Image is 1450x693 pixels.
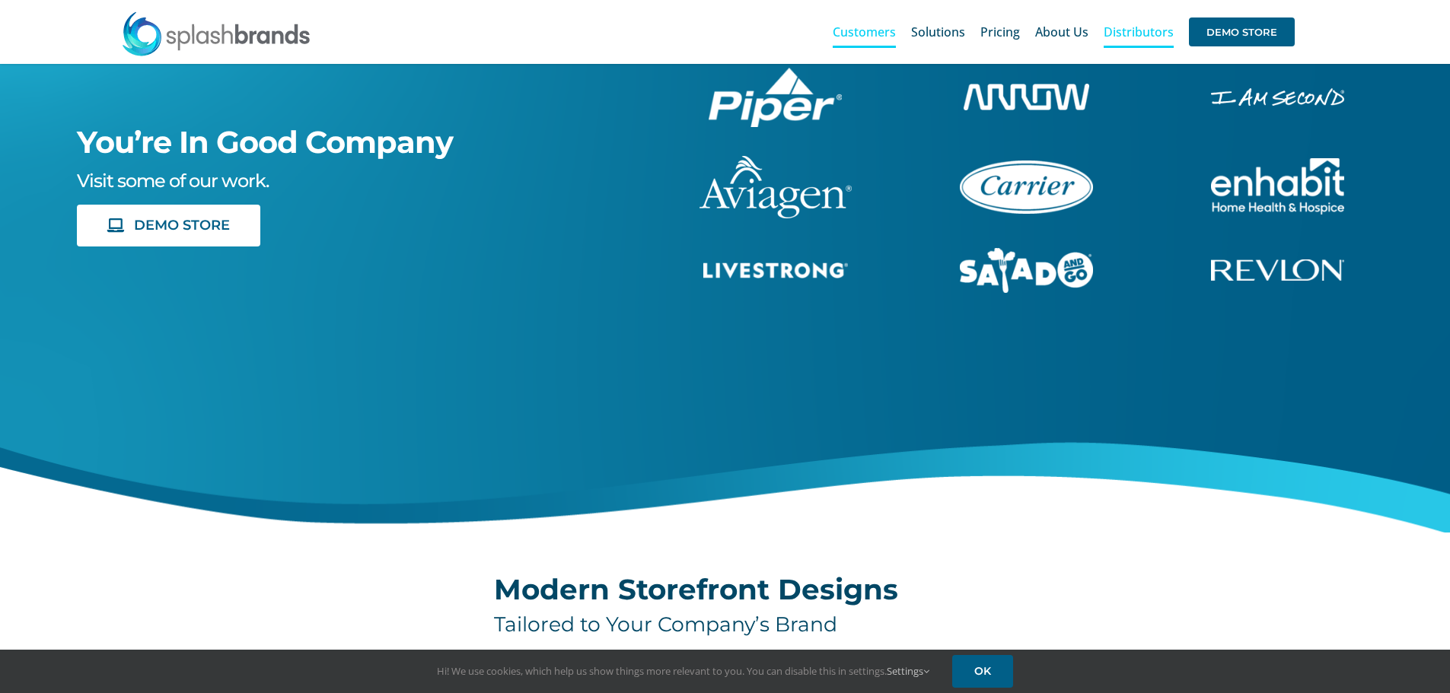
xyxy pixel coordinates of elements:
[703,262,848,278] img: Livestrong Store
[1035,26,1088,38] span: About Us
[1211,88,1344,106] img: I Am Second Store
[1211,259,1344,281] img: Revlon
[709,65,842,82] a: piper-White
[77,123,453,161] span: You’re In Good Company
[1104,8,1174,56] a: Distributors
[960,158,1093,175] a: carrier-1B
[960,161,1093,214] img: Carrier Brand Store
[1211,158,1344,215] img: Enhabit Gear Store
[494,612,955,637] h4: Tailored to Your Company’s Brand
[980,8,1020,56] a: Pricing
[494,574,955,605] h2: Modern Storefront Designs
[709,68,842,127] img: Piper Pilot Ship
[887,664,929,678] a: Settings
[833,26,896,38] span: Customers
[964,81,1089,98] a: arrow-white
[960,246,1093,262] a: sng-1C
[833,8,1295,56] nav: Main Menu Sticky
[1211,257,1344,274] a: revlon-flat-white
[960,248,1093,294] img: Salad And Go Store
[964,84,1089,110] img: Arrow Store
[833,8,896,56] a: Customers
[121,11,311,56] img: SplashBrands.com Logo
[1189,8,1295,56] a: DEMO STORE
[911,26,965,38] span: Solutions
[980,26,1020,38] span: Pricing
[1104,26,1174,38] span: Distributors
[134,218,230,234] span: DEMO STORE
[1189,17,1295,46] span: DEMO STORE
[952,655,1013,688] a: OK
[77,205,261,246] a: DEMO STORE
[703,260,848,277] a: livestrong-5E-website
[1211,156,1344,173] a: enhabit-stacked-white
[77,170,269,192] span: Visit some of our work.
[700,156,852,218] img: aviagen-1C
[437,664,929,678] span: Hi! We use cookies, which help us show things more relevant to you. You can disable this in setti...
[1211,86,1344,103] a: enhabit-stacked-white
